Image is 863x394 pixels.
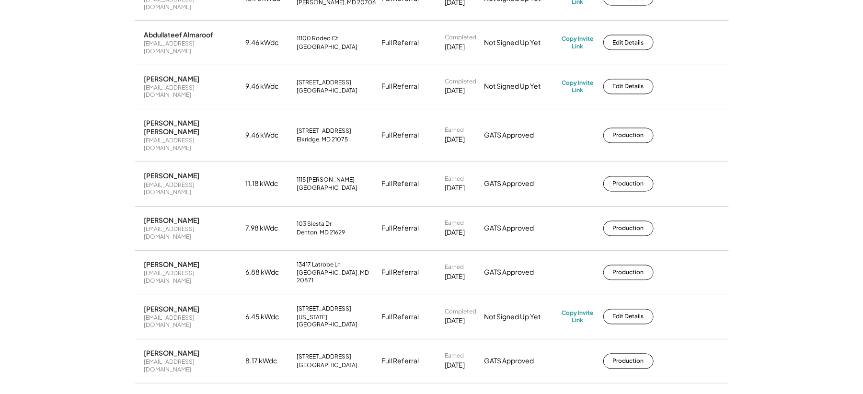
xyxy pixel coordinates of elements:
div: Not Signed Up Yet [484,82,556,92]
div: [EMAIL_ADDRESS][DOMAIN_NAME] [144,137,240,152]
img: website_grey.svg [15,25,23,33]
div: 11100 Rodeo Ct [297,35,339,42]
div: Earned [445,352,464,360]
div: [US_STATE][GEOGRAPHIC_DATA] [297,314,376,329]
div: [PERSON_NAME] [144,260,200,269]
div: Completed [445,34,477,41]
div: [DATE] [445,86,465,96]
div: 9.46 kWdc [246,82,291,92]
div: [GEOGRAPHIC_DATA] [297,87,358,95]
div: 13417 Latrobe Ln [297,261,341,269]
div: [DATE] [445,272,465,282]
div: [EMAIL_ADDRESS][DOMAIN_NAME] [144,40,240,55]
div: [DATE] [445,184,465,193]
div: [STREET_ADDRESS] [297,127,352,135]
button: Production [603,221,654,236]
button: Edit Details [603,79,654,94]
div: Full Referral [382,357,419,366]
div: Keywords by Traffic [106,57,161,63]
div: 11.18 kWdc [246,179,291,189]
div: Not Signed Up Yet [484,38,556,47]
div: 7.98 kWdc [246,224,291,233]
div: Full Referral [382,224,419,233]
div: Completed [445,78,477,86]
div: 8.17 kWdc [246,357,291,366]
img: logo_orange.svg [15,15,23,23]
div: GATS Approved [484,131,556,140]
div: [DATE] [445,228,465,238]
div: [EMAIL_ADDRESS][DOMAIN_NAME] [144,270,240,285]
button: Edit Details [603,309,654,324]
div: [EMAIL_ADDRESS][DOMAIN_NAME] [144,182,240,197]
div: Full Referral [382,38,419,47]
div: [DATE] [445,316,465,326]
div: [GEOGRAPHIC_DATA] [297,362,358,370]
div: GATS Approved [484,357,556,366]
div: GATS Approved [484,268,556,278]
div: [PERSON_NAME] [144,349,200,358]
img: tab_keywords_by_traffic_grey.svg [95,56,103,63]
div: Elkridge, MD 21075 [297,136,348,144]
button: Production [603,176,654,192]
div: Full Referral [382,268,419,278]
div: [DATE] [445,361,465,371]
div: [PERSON_NAME] [144,172,200,180]
div: GATS Approved [484,224,556,233]
div: [DATE] [445,42,465,52]
div: [EMAIL_ADDRESS][DOMAIN_NAME] [144,314,240,329]
div: [GEOGRAPHIC_DATA], MD 20871 [297,269,376,284]
div: Domain Overview [36,57,86,63]
div: Full Referral [382,131,419,140]
div: [EMAIL_ADDRESS][DOMAIN_NAME] [144,226,240,241]
div: Earned [445,264,464,271]
div: [STREET_ADDRESS] [297,353,352,361]
div: 6.45 kWdc [246,313,291,322]
div: [EMAIL_ADDRESS][DOMAIN_NAME] [144,84,240,99]
div: [STREET_ADDRESS] [297,305,352,313]
div: 9.46 kWdc [246,38,291,47]
div: [GEOGRAPHIC_DATA] [297,185,358,192]
div: [PERSON_NAME] [144,305,200,313]
div: [DATE] [445,135,465,145]
div: [STREET_ADDRESS] [297,79,352,87]
div: Earned [445,175,464,183]
div: Not Signed Up Yet [484,313,556,322]
div: 1115 [PERSON_NAME] [297,176,355,184]
div: Earned [445,220,464,227]
button: Production [603,354,654,369]
div: [PERSON_NAME] [144,75,200,83]
button: Production [603,128,654,143]
div: GATS Approved [484,179,556,189]
div: 9.46 kWdc [246,131,291,140]
div: Abdullateef Almaroof [144,30,214,39]
button: Edit Details [603,35,654,50]
div: Full Referral [382,82,419,92]
img: tab_domain_overview_orange.svg [26,56,34,63]
button: Production [603,265,654,280]
div: Full Referral [382,179,419,189]
div: [PERSON_NAME] [PERSON_NAME] [144,119,240,136]
div: v 4.0.25 [27,15,47,23]
div: [GEOGRAPHIC_DATA] [297,43,358,51]
div: 103 Siesta Dr [297,220,332,228]
div: [EMAIL_ADDRESS][DOMAIN_NAME] [144,359,240,373]
div: 6.88 kWdc [246,268,291,278]
div: Copy Invite Link [562,35,594,50]
div: Domain: [DOMAIN_NAME] [25,25,105,33]
div: Earned [445,127,464,134]
div: [PERSON_NAME] [144,216,200,225]
div: Completed [445,308,477,316]
div: Copy Invite Link [562,310,594,324]
div: Denton, MD 21629 [297,229,345,237]
div: Full Referral [382,313,419,322]
div: Copy Invite Link [562,80,594,94]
